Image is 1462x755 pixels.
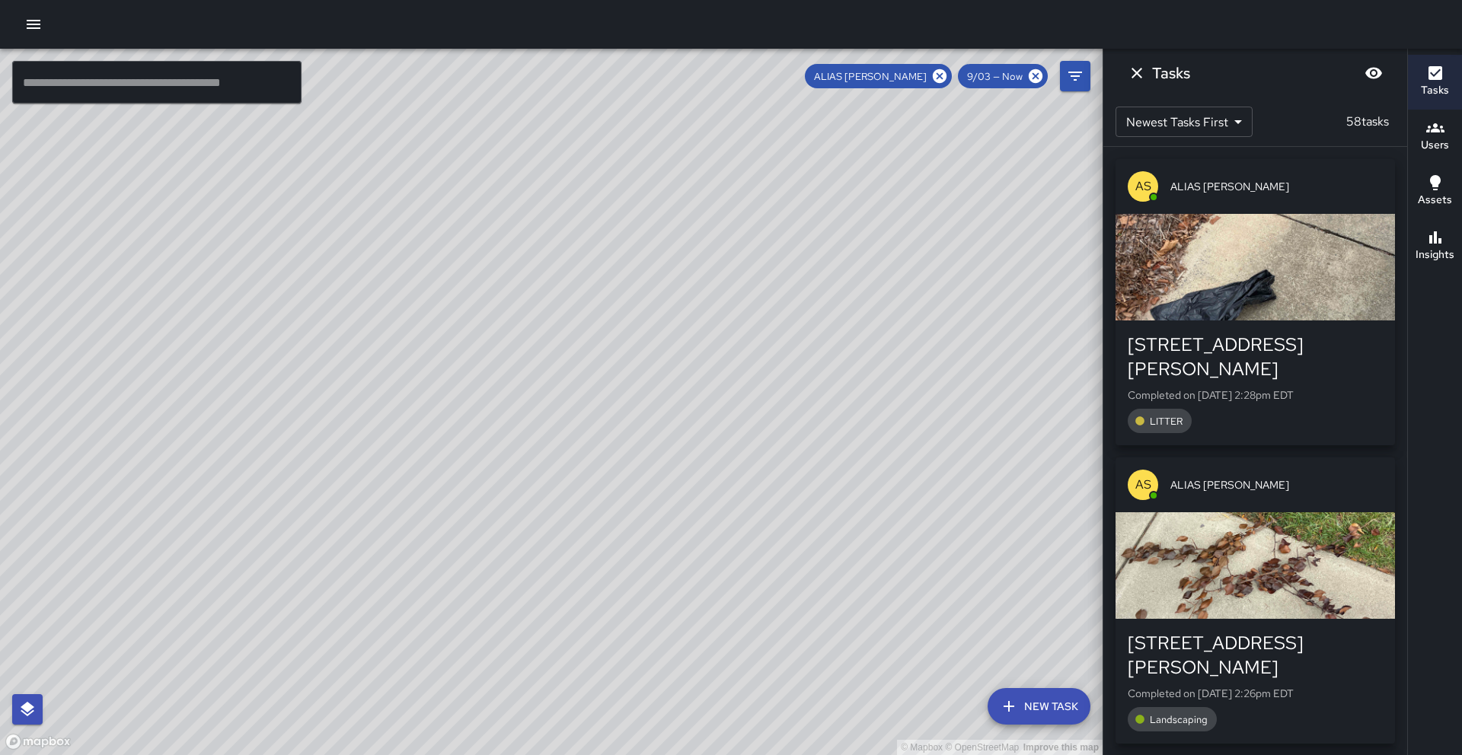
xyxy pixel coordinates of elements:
p: AS [1135,476,1151,494]
span: 9/03 — Now [958,70,1032,83]
span: LITTER [1141,415,1192,428]
button: ASALIAS [PERSON_NAME][STREET_ADDRESS][PERSON_NAME]Completed on [DATE] 2:28pm EDTLITTER [1116,159,1395,445]
p: Completed on [DATE] 2:26pm EDT [1128,686,1383,701]
button: Filters [1060,61,1090,91]
button: ASALIAS [PERSON_NAME][STREET_ADDRESS][PERSON_NAME]Completed on [DATE] 2:26pm EDTLandscaping [1116,457,1395,744]
span: ALIAS [PERSON_NAME] [1170,179,1383,194]
button: Users [1408,110,1462,164]
span: ALIAS [PERSON_NAME] [805,70,936,83]
span: ALIAS [PERSON_NAME] [1170,477,1383,492]
h6: Tasks [1152,61,1190,85]
div: Newest Tasks First [1116,107,1253,137]
div: ALIAS [PERSON_NAME] [805,64,952,88]
h6: Users [1421,137,1449,154]
div: [STREET_ADDRESS][PERSON_NAME] [1128,333,1383,381]
button: Insights [1408,219,1462,274]
h6: Tasks [1421,82,1449,99]
h6: Insights [1416,247,1454,263]
p: AS [1135,177,1151,196]
button: Tasks [1408,55,1462,110]
button: Dismiss [1122,58,1152,88]
button: Blur [1358,58,1389,88]
p: 58 tasks [1340,113,1395,131]
p: Completed on [DATE] 2:28pm EDT [1128,387,1383,403]
span: Landscaping [1141,713,1217,726]
div: [STREET_ADDRESS][PERSON_NAME] [1128,631,1383,680]
button: New Task [988,688,1090,725]
h6: Assets [1418,192,1452,209]
div: 9/03 — Now [958,64,1048,88]
button: Assets [1408,164,1462,219]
